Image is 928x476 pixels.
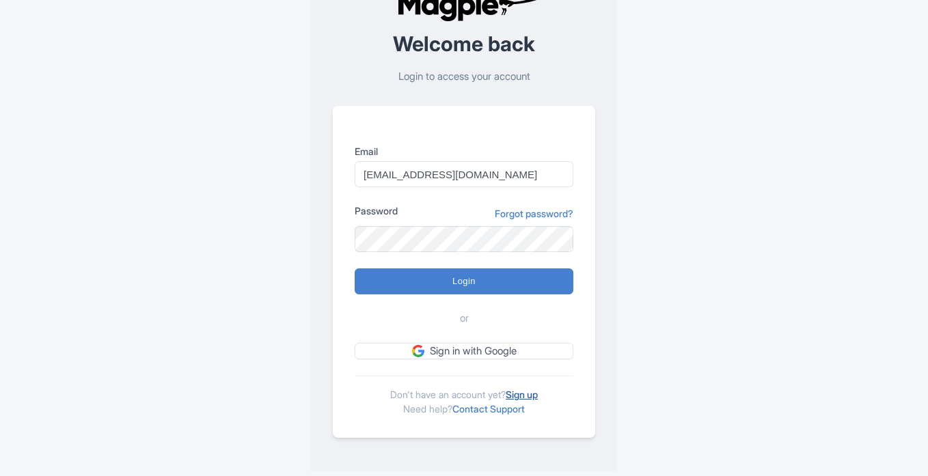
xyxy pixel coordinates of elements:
[355,376,573,416] div: Don't have an account yet? Need help?
[452,403,525,415] a: Contact Support
[355,204,398,218] label: Password
[412,345,424,357] img: google.svg
[355,343,573,360] a: Sign in with Google
[355,144,573,158] label: Email
[355,268,573,294] input: Login
[355,161,573,187] input: you@example.com
[460,311,469,326] span: or
[333,33,595,55] h2: Welcome back
[333,69,595,85] p: Login to access your account
[495,206,573,221] a: Forgot password?
[506,389,538,400] a: Sign up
